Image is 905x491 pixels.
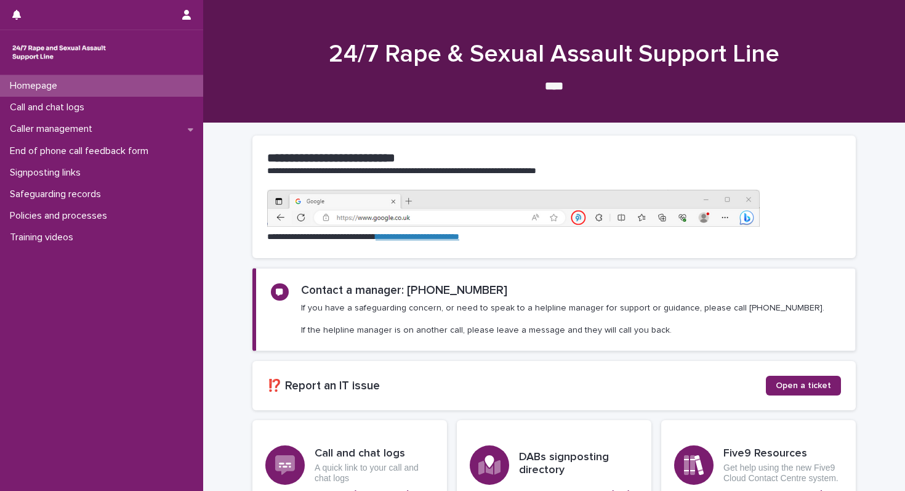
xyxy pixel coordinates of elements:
h3: Five9 Resources [723,447,843,461]
p: Training videos [5,232,83,243]
p: Safeguarding records [5,189,111,200]
p: End of phone call feedback form [5,145,158,157]
p: Get help using the new Five9 Cloud Contact Centre system. [723,463,843,484]
a: Open a ticket [766,376,841,396]
h3: DABs signposting directory [519,451,638,477]
h3: Call and chat logs [315,447,434,461]
p: A quick link to your call and chat logs [315,463,434,484]
img: rhQMoQhaT3yELyF149Cw [10,40,108,65]
p: If you have a safeguarding concern, or need to speak to a helpline manager for support or guidanc... [301,302,824,336]
p: Call and chat logs [5,102,94,113]
p: Homepage [5,80,67,92]
h2: ⁉️ Report an IT issue [267,379,766,393]
h2: Contact a manager: [PHONE_NUMBER] [301,283,507,298]
p: Policies and processes [5,210,117,222]
p: Signposting links [5,167,90,179]
p: Caller management [5,123,102,135]
span: Open a ticket [776,381,831,390]
img: https%3A%2F%2Fcdn.document360.io%2F0deca9d6-0dac-4e56-9e8f-8d9979bfce0e%2FImages%2FDocumentation%... [267,190,760,227]
h1: 24/7 Rape & Sexual Assault Support Line [252,39,856,69]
